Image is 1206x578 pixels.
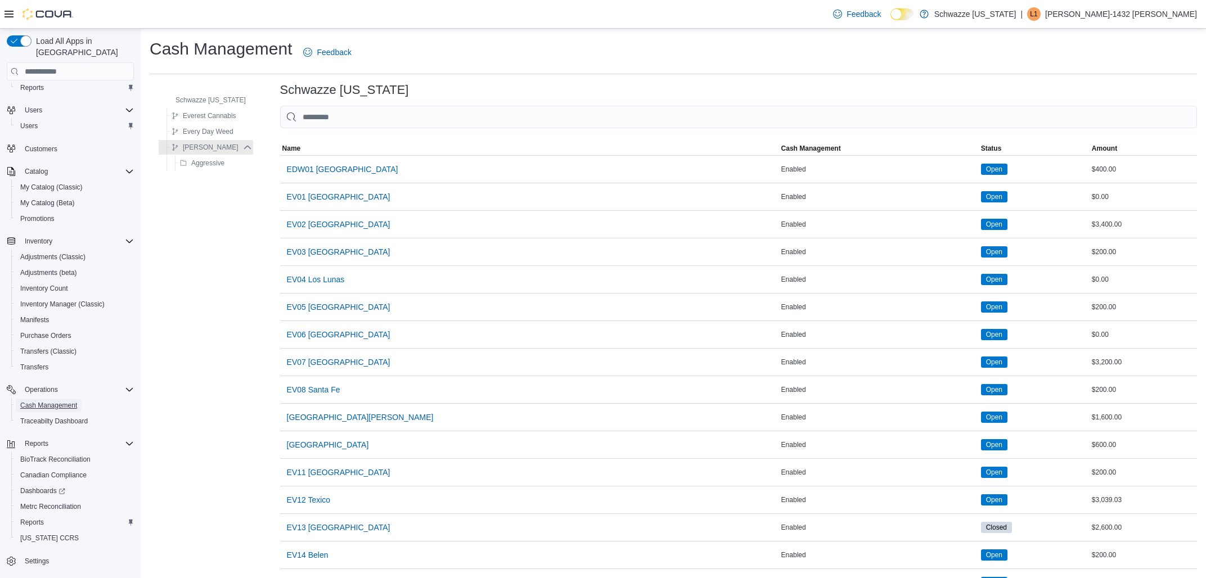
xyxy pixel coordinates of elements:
span: Open [981,439,1007,450]
div: $0.00 [1090,273,1197,286]
button: Name [280,142,779,155]
span: Aggressive [191,159,224,168]
button: Canadian Compliance [11,467,138,483]
span: Feedback [847,8,881,20]
a: My Catalog (Classic) [16,180,87,194]
span: Dashboards [16,484,134,498]
div: Enabled [779,273,979,286]
a: Manifests [16,313,53,327]
a: Transfers (Classic) [16,345,81,358]
button: Manifests [11,312,138,328]
span: Promotions [16,212,134,225]
a: Traceabilty Dashboard [16,414,92,428]
span: [PERSON_NAME] [183,143,238,152]
span: Reports [16,516,134,529]
div: $3,400.00 [1090,218,1197,231]
span: EV07 [GEOGRAPHIC_DATA] [287,356,390,368]
a: Reports [16,81,48,94]
span: Reports [16,81,134,94]
span: Schwazze [US_STATE] [175,96,246,105]
div: Enabled [779,438,979,451]
div: $200.00 [1090,466,1197,479]
span: Open [986,385,1002,395]
a: Feedback [829,3,885,25]
div: $3,039.03 [1090,493,1197,507]
span: My Catalog (Beta) [16,196,134,210]
button: EV08 Santa Fe [282,378,345,401]
a: My Catalog (Beta) [16,196,79,210]
button: EV05 [GEOGRAPHIC_DATA] [282,296,395,318]
span: Open [981,274,1007,285]
span: Transfers (Classic) [16,345,134,358]
span: Catalog [20,165,134,178]
button: Inventory [20,234,57,248]
button: Reports [11,514,138,530]
button: Everest Cannabis [167,109,241,123]
button: EV07 [GEOGRAPHIC_DATA] [282,351,395,373]
button: EV12 Texico [282,489,335,511]
input: Dark Mode [890,8,914,20]
button: Reports [20,437,53,450]
button: EV04 Los Lunas [282,268,349,291]
span: Operations [25,385,58,394]
button: Catalog [20,165,52,178]
span: Transfers [16,360,134,374]
button: EDW01 [GEOGRAPHIC_DATA] [282,158,403,180]
span: Catalog [25,167,48,176]
a: Dashboards [16,484,70,498]
span: Cash Management [20,401,77,410]
a: Cash Management [16,399,82,412]
button: Cash Management [11,398,138,413]
a: Feedback [299,41,355,64]
button: EV03 [GEOGRAPHIC_DATA] [282,241,395,263]
div: Enabled [779,410,979,424]
a: Inventory Manager (Classic) [16,297,109,311]
a: BioTrack Reconciliation [16,453,95,466]
span: Dashboards [20,486,65,495]
div: $2,600.00 [1090,521,1197,534]
button: Reports [2,436,138,451]
a: Adjustments (beta) [16,266,82,279]
div: $0.00 [1090,328,1197,341]
span: Transfers [20,363,48,372]
span: Open [986,274,1002,285]
span: Customers [25,144,57,153]
div: Enabled [779,466,979,479]
button: [US_STATE] CCRS [11,530,138,546]
span: Inventory Count [16,282,134,295]
a: Inventory Count [16,282,73,295]
a: Adjustments (Classic) [16,250,90,264]
div: Enabled [779,493,979,507]
span: Canadian Compliance [16,468,134,482]
button: Transfers [11,359,138,375]
div: Enabled [779,245,979,259]
button: [PERSON_NAME] [167,141,243,154]
div: Enabled [779,383,979,396]
button: BioTrack Reconciliation [11,451,138,467]
div: Enabled [779,355,979,369]
button: Metrc Reconciliation [11,499,138,514]
button: Inventory Manager (Classic) [11,296,138,312]
span: Open [981,494,1007,505]
span: Cash Management [781,144,841,153]
span: EV08 Santa Fe [287,384,340,395]
span: Open [986,329,1002,340]
span: Inventory Manager (Classic) [20,300,105,309]
span: Open [986,164,1002,174]
span: Open [986,192,1002,202]
button: Every Day Weed [167,125,238,138]
span: Adjustments (beta) [16,266,134,279]
p: [PERSON_NAME]-1432 [PERSON_NAME] [1045,7,1197,21]
span: Cash Management [16,399,134,412]
a: Dashboards [11,483,138,499]
button: EV02 [GEOGRAPHIC_DATA] [282,213,395,236]
button: Users [11,118,138,134]
img: Cova [22,8,73,20]
span: Manifests [16,313,134,327]
h1: Cash Management [150,38,292,60]
button: Amount [1090,142,1197,155]
span: My Catalog (Classic) [16,180,134,194]
button: Operations [20,383,62,396]
a: Metrc Reconciliation [16,500,85,513]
